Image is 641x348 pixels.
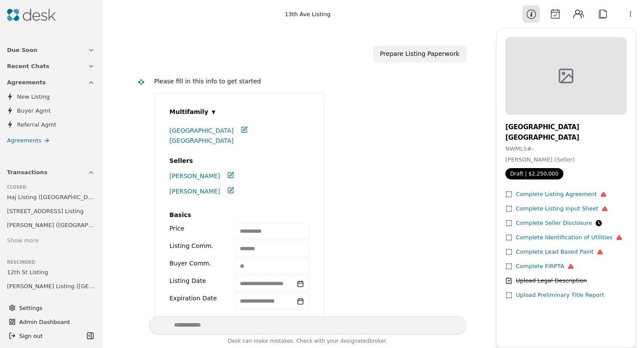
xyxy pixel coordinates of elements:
span: designated [340,338,369,344]
textarea: Write your prompt here [149,316,467,334]
span: Buyer Agmt [17,106,51,115]
span: [PERSON_NAME] ([GEOGRAPHIC_DATA]) [7,221,95,230]
div: [GEOGRAPHIC_DATA] [505,132,627,143]
img: Desk [137,78,145,86]
span: [PERSON_NAME] Listing ([GEOGRAPHIC_DATA]) [7,282,95,291]
div: NWMLS # - [505,145,627,154]
div: Expiration Date [170,293,217,309]
div: Listing Date [170,276,217,292]
div: ▾ [212,106,216,118]
div: Rescinded [7,259,95,266]
span: Sign out [19,331,43,341]
span: Haj Listing ([GEOGRAPHIC_DATA]) [7,193,95,202]
div: Desk can make mistakes. Check with your broker. [149,337,467,348]
button: Transactions [2,164,100,180]
span: New Listing [17,92,50,101]
button: Agreements [2,74,100,90]
div: Complete Listing Input Sheet [516,204,608,214]
div: Complete Lead Based Paint [516,248,603,257]
span: Recent Chats [7,62,49,71]
div: Closed [7,184,95,191]
div: [GEOGRAPHIC_DATA] [170,136,316,146]
a: Agreements [2,134,100,147]
div: Complete Identification of Utilities [516,233,622,242]
span: Admin Dashboard [19,317,93,327]
div: Listing Comm. [170,241,217,257]
span: 12th St Listing [7,268,48,277]
div: Price [170,224,217,239]
div: Upload Legal Description [516,276,587,286]
span: [STREET_ADDRESS] Listing [7,207,84,216]
span: Agreements [7,78,46,87]
button: Recent Chats [2,58,100,74]
span: Settings [19,303,42,313]
h3: Basics [170,210,309,220]
img: Desk [7,9,56,21]
div: 13th Ave Listing [285,10,331,19]
button: Sign out [5,329,84,343]
div: Complete FIRPTA [516,262,574,271]
span: Due Soon [7,45,38,55]
div: Show more [7,236,39,245]
div: Buyer Comm. [170,258,217,274]
div: Complete Listing Agreement [516,190,607,199]
span: Agreements [7,136,41,145]
span: [GEOGRAPHIC_DATA] [170,126,234,136]
span: Transactions [7,168,48,177]
button: Admin Dashboard [5,315,96,329]
div: Upload Preliminary Title Report [516,291,604,300]
div: Prepare Listing Paperwork [380,49,459,59]
div: [PERSON_NAME] [170,186,234,196]
span: [STREET_ADDRESS] Purchase [7,296,91,305]
div: [PERSON_NAME] [170,171,234,181]
button: Settings [5,301,96,315]
button: Due Soon [2,42,100,58]
div: Complete Seller Disclosure [516,219,602,228]
span: Draft | $2,250,000 [505,168,563,179]
span: [PERSON_NAME] (Seller) [505,156,575,163]
span: Referral Agmt [17,120,56,129]
div: Please fill in this info to get started [154,76,460,86]
div: [GEOGRAPHIC_DATA] [505,122,627,132]
h3: Sellers [170,156,309,166]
